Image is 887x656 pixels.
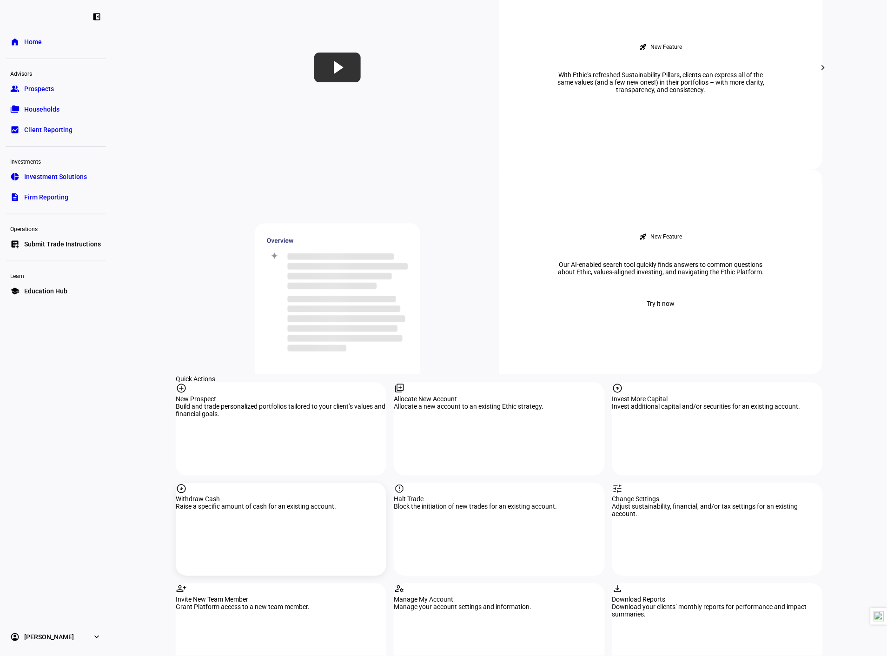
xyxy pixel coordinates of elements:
div: Raise a specific amount of cash for an existing account. [176,503,386,510]
span: Investment Solutions [24,172,87,181]
div: Download your clients’ monthly reports for performance and impact summaries. [612,603,823,618]
div: Manage your account settings and information. [394,603,604,611]
div: With Ethic’s refreshed Sustainability Pillars, clients can express all of the same values (and a ... [545,71,777,93]
mat-icon: download [612,583,623,595]
mat-icon: report [394,483,405,494]
div: Operations [6,222,106,235]
span: Client Reporting [24,125,73,134]
div: Withdraw Cash [176,496,386,503]
span: Households [24,105,60,114]
div: Allocate New Account [394,395,604,403]
span: Firm Reporting [24,192,68,202]
span: Education Hub [24,286,67,296]
eth-mat-symbol: folder_copy [10,105,20,114]
div: Grant Platform access to a new team member. [176,603,386,611]
eth-mat-symbol: school [10,286,20,296]
eth-mat-symbol: group [10,84,20,93]
a: descriptionFirm Reporting [6,188,106,206]
mat-icon: arrow_circle_up [612,383,623,394]
a: homeHome [6,33,106,51]
div: New Prospect [176,395,386,403]
eth-mat-symbol: description [10,192,20,202]
mat-icon: rocket_launch [640,233,647,240]
mat-icon: manage_accounts [394,583,405,595]
eth-mat-symbol: pie_chart [10,172,20,181]
a: pie_chartInvestment Solutions [6,167,106,186]
a: groupProspects [6,80,106,98]
div: Invite New Team Member [176,596,386,603]
div: Download Reports [612,596,823,603]
div: Halt Trade [394,496,604,503]
div: Build and trade personalized portfolios tailored to your client’s values and financial goals. [176,403,386,417]
mat-icon: add_circle [176,383,187,394]
a: folder_copyHouseholds [6,100,106,119]
div: Learn [6,269,106,282]
div: Investments [6,154,106,167]
div: Our AI-enabled search tool quickly finds answers to common questions about Ethic, values-aligned ... [545,261,777,276]
mat-icon: tune [612,483,623,494]
eth-mat-symbol: home [10,37,20,46]
span: Submit Trade Instructions [24,239,101,249]
mat-icon: chevron_right [818,62,829,73]
mat-icon: library_add [394,383,405,394]
eth-mat-symbol: bid_landscape [10,125,20,134]
div: Invest additional capital and/or securities for an existing account. [612,403,823,410]
div: Change Settings [612,496,823,503]
mat-icon: person_add [176,583,187,595]
mat-icon: arrow_circle_down [176,483,187,494]
div: Invest More Capital [612,395,823,403]
span: Home [24,37,42,46]
eth-mat-symbol: expand_more [92,633,101,642]
div: Block the initiation of new trades for an existing account. [394,503,604,510]
mat-icon: rocket_launch [640,43,647,51]
div: Advisors [6,66,106,80]
eth-mat-symbol: list_alt_add [10,239,20,249]
span: [PERSON_NAME] [24,633,74,642]
div: Allocate a new account to an existing Ethic strategy. [394,403,604,410]
a: bid_landscapeClient Reporting [6,120,106,139]
eth-mat-symbol: left_panel_close [92,12,101,21]
button: Try it now [636,294,686,313]
span: Try it now [647,294,675,313]
div: New Feature [651,233,682,240]
div: Quick Actions [176,375,823,383]
div: Adjust sustainability, financial, and/or tax settings for an existing account. [612,503,823,518]
span: Prospects [24,84,54,93]
eth-mat-symbol: account_circle [10,633,20,642]
div: New Feature [651,43,682,51]
div: Manage My Account [394,596,604,603]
